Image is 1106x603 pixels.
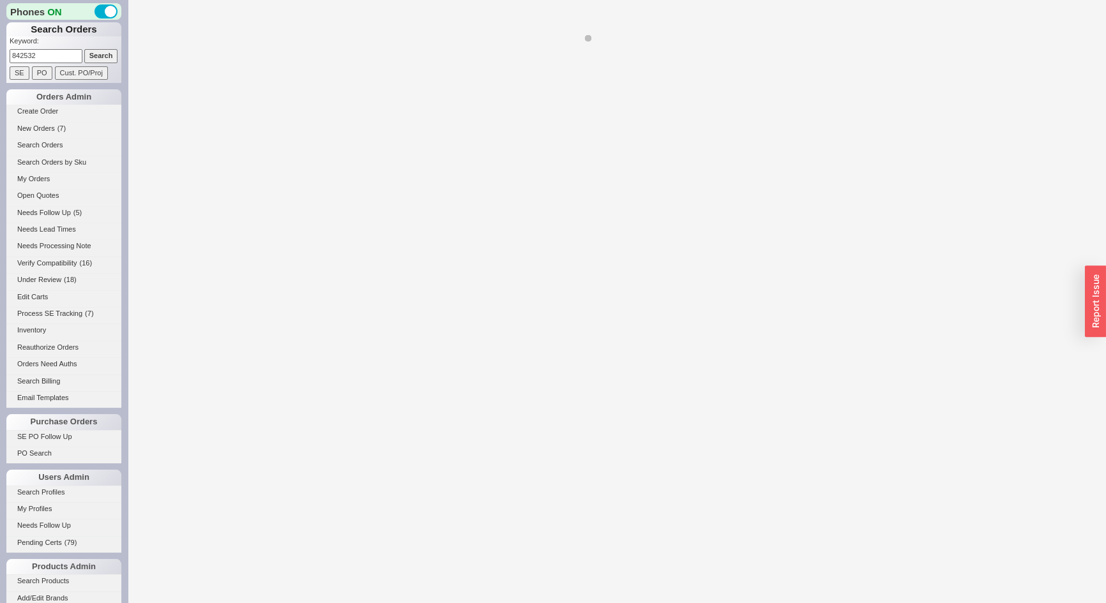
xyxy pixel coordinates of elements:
[6,290,121,304] a: Edit Carts
[55,66,108,80] input: Cust. PO/Proj
[6,257,121,270] a: Verify Compatibility(16)
[6,189,121,202] a: Open Quotes
[805,81,813,94] div: to
[6,341,121,354] a: Reauthorize Orders
[160,75,361,99] input: Search
[6,447,121,460] a: PO Search
[383,107,402,117] span: Type
[160,248,225,260] button: More Options
[160,107,377,118] span: Date
[6,223,121,236] a: Needs Lead Times
[6,375,121,388] a: Search Billing
[6,324,121,337] a: Inventory
[17,276,61,283] span: Under Review
[1011,248,1073,276] button: Search
[6,206,121,220] a: Needs Follow Up(5)
[515,107,731,118] span: Status
[73,209,82,216] span: ( 5 )
[736,107,757,117] span: Flags
[6,414,121,429] div: Purchase Orders
[10,66,29,80] input: SE
[6,391,121,405] a: Email Templates
[474,75,576,99] input: Item Search
[6,536,121,549] a: Pending Certs(79)
[17,209,71,216] span: Needs Follow Up
[877,217,889,228] input: Open Balance
[835,221,844,235] input: Store
[6,3,121,20] div: Phones
[167,173,176,188] input: Does NOT have flags
[160,200,401,211] span: Salesperson
[973,216,1037,229] span: Needs Approval
[6,430,121,443] a: SE PO Follow Up
[496,226,503,231] svg: open menu
[6,239,121,253] a: Needs Processing Note
[769,223,815,232] span: Quality Bath
[6,172,121,186] a: My Orders
[894,216,951,229] span: Open Balance
[6,105,121,118] a: Create Order
[85,309,93,317] span: ( 7 )
[965,20,1067,43] input: Select...
[17,242,91,249] span: Needs Processing Note
[743,128,752,142] input: Flags
[6,122,121,135] a: New Orders(7)
[911,59,948,70] span: Group By
[17,259,77,267] span: Verify Compatibility
[17,309,82,317] span: Process SE Tracking
[32,66,52,80] input: PO
[1027,254,1057,269] span: Search
[6,138,121,152] a: Search Orders
[688,59,905,70] span: Follow Up Date
[160,152,245,163] span: Does NOT have flags
[1000,85,1008,90] svg: open menu
[80,259,93,267] span: ( 16 )
[6,574,121,588] a: Search Products
[276,129,285,142] div: to
[6,273,121,287] a: Under Review(18)
[6,156,121,169] a: Search Orders by Sku
[6,486,121,499] a: Search Profiles
[603,226,610,231] svg: open menu
[390,128,398,142] input: Type
[406,200,480,211] span: Brand Assigned To
[47,5,62,19] span: ON
[6,559,121,574] div: Products Admin
[17,521,71,529] span: Needs Follow Up
[6,357,121,371] a: Orders Need Auths
[160,59,361,70] span: Search
[637,200,752,211] span: Leadtimes Due By
[6,470,121,485] div: Users Admin
[957,217,968,228] input: Needs Approval
[474,59,576,70] span: Item Search
[6,89,121,105] div: Orders Admin
[57,124,66,132] span: ( 7 )
[6,22,121,36] h1: Search Orders
[64,539,77,546] span: ( 79 )
[6,519,121,532] a: Needs Follow Up
[1054,29,1062,34] svg: open menu
[84,49,118,63] input: Search
[513,200,564,211] span: Em ​ ail Status
[160,248,215,260] div: More Options
[160,29,1073,49] h2: Search Orders
[17,539,62,546] span: Pending Certs
[757,200,780,211] span: Store
[6,502,121,516] a: My Profiles
[588,80,597,94] input: Brand
[6,307,121,320] a: Process SE Tracking(7)
[581,59,605,70] span: Brand
[10,36,121,49] p: Keyword:
[64,276,77,283] span: ( 18 )
[17,124,55,132] span: New Orders
[456,85,464,90] svg: open menu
